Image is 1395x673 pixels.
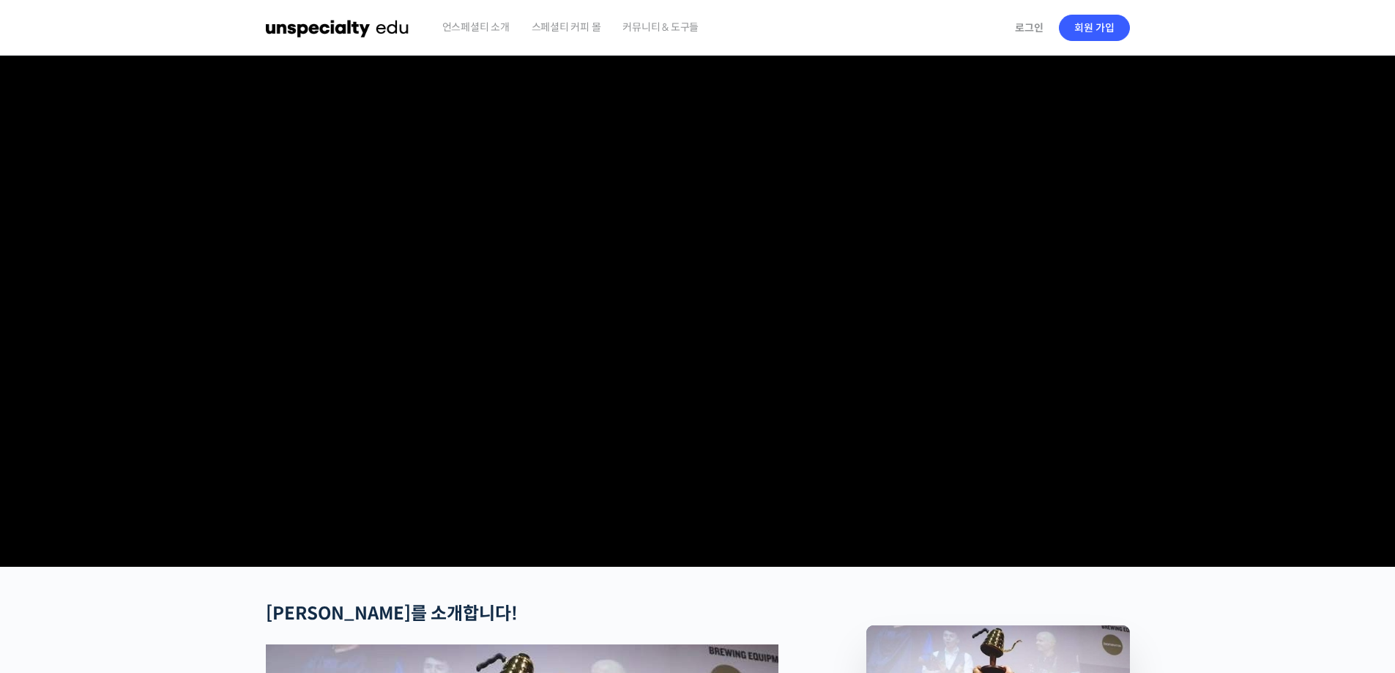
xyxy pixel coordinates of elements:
h2: [PERSON_NAME]를 소개합니다! [266,603,789,625]
a: 로그인 [1006,11,1052,45]
a: 회원 가입 [1059,15,1130,41]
